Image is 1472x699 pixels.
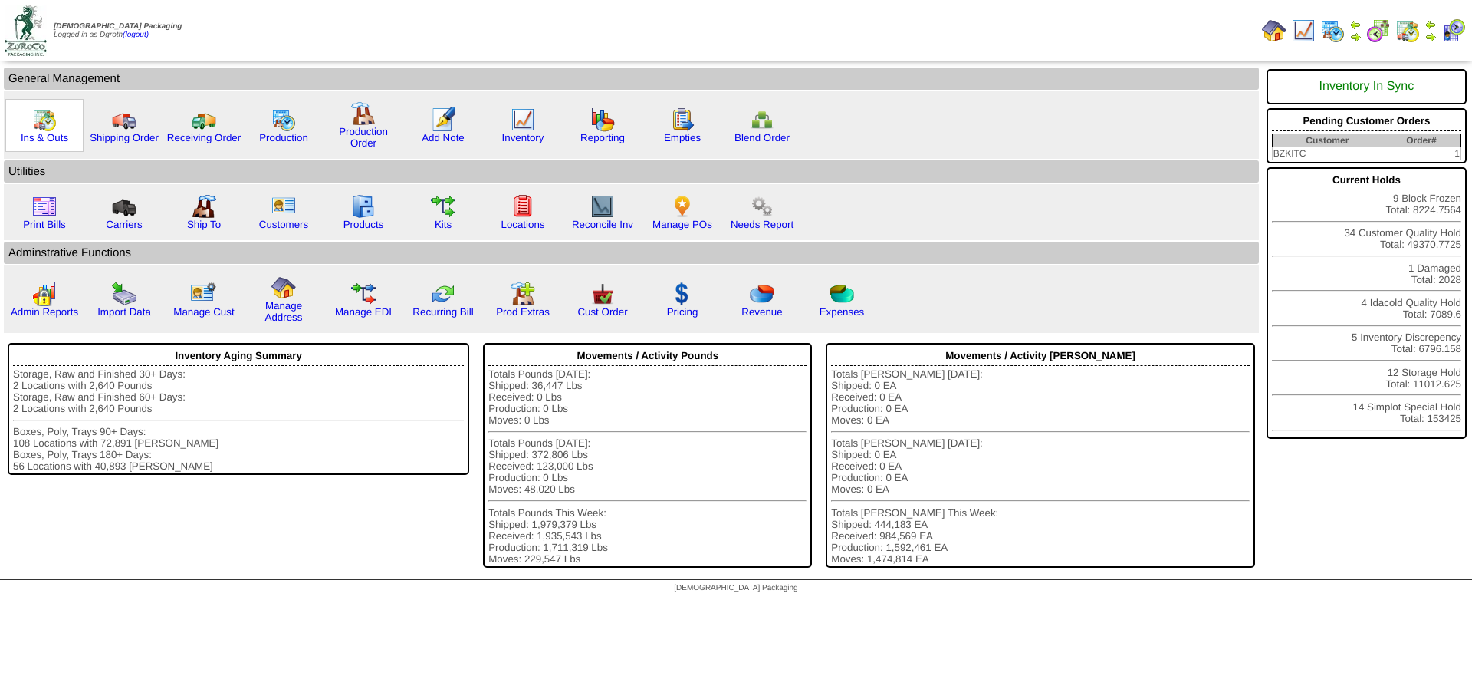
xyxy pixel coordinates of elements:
[11,306,78,318] a: Admin Reports
[750,194,774,219] img: workflow.png
[435,219,452,230] a: Kits
[1272,72,1461,101] div: Inventory In Sync
[488,368,807,565] div: Totals Pounds [DATE]: Shipped: 36,447 Lbs Received: 0 Lbs Production: 0 Lbs Moves: 0 Lbs Totals P...
[1349,18,1362,31] img: arrowleft.gif
[265,300,303,323] a: Manage Address
[112,107,136,132] img: truck.gif
[90,132,159,143] a: Shipping Order
[112,194,136,219] img: truck3.gif
[97,306,151,318] a: Import Data
[750,107,774,132] img: network.png
[343,219,384,230] a: Products
[590,282,615,306] img: cust_order.png
[670,107,695,132] img: workorder.gif
[4,160,1259,183] td: Utilities
[734,132,790,143] a: Blend Order
[502,132,544,143] a: Inventory
[1272,170,1461,190] div: Current Holds
[431,194,455,219] img: workflow.gif
[511,194,535,219] img: locations.gif
[488,346,807,366] div: Movements / Activity Pounds
[652,219,712,230] a: Manage POs
[32,282,57,306] img: graph2.png
[351,282,376,306] img: edi.gif
[32,107,57,132] img: calendarinout.gif
[259,132,308,143] a: Production
[501,219,544,230] a: Locations
[511,282,535,306] img: prodextras.gif
[667,306,698,318] a: Pricing
[590,194,615,219] img: line_graph2.gif
[1349,31,1362,43] img: arrowright.gif
[831,346,1250,366] div: Movements / Activity [PERSON_NAME]
[1272,134,1382,147] th: Customer
[271,275,296,300] img: home.gif
[1272,111,1461,131] div: Pending Customer Orders
[820,306,865,318] a: Expenses
[1382,134,1461,147] th: Order#
[830,282,854,306] img: pie_chart2.png
[670,194,695,219] img: po.png
[351,194,376,219] img: cabinet.gif
[271,194,296,219] img: customers.gif
[580,132,625,143] a: Reporting
[412,306,473,318] a: Recurring Bill
[731,219,793,230] a: Needs Report
[511,107,535,132] img: line_graph.gif
[670,282,695,306] img: dollar.gif
[1424,31,1437,43] img: arrowright.gif
[192,194,216,219] img: factory2.gif
[54,22,182,31] span: [DEMOGRAPHIC_DATA] Packaging
[190,282,219,306] img: managecust.png
[1366,18,1391,43] img: calendarblend.gif
[1320,18,1345,43] img: calendarprod.gif
[271,107,296,132] img: calendarprod.gif
[1395,18,1420,43] img: calendarinout.gif
[422,132,465,143] a: Add Note
[577,306,627,318] a: Cust Order
[21,132,68,143] a: Ins & Outs
[106,219,142,230] a: Carriers
[431,107,455,132] img: orders.gif
[23,219,66,230] a: Print Bills
[187,219,221,230] a: Ship To
[32,194,57,219] img: invoice2.gif
[572,219,633,230] a: Reconcile Inv
[1272,147,1382,160] td: BZKITC
[167,132,241,143] a: Receiving Order
[351,101,376,126] img: factory.gif
[335,306,392,318] a: Manage EDI
[259,219,308,230] a: Customers
[431,282,455,306] img: reconcile.gif
[339,126,388,149] a: Production Order
[1441,18,1466,43] img: calendarcustomer.gif
[5,5,47,56] img: zoroco-logo-small.webp
[1424,18,1437,31] img: arrowleft.gif
[54,22,182,39] span: Logged in as Dgroth
[13,368,464,472] div: Storage, Raw and Finished 30+ Days: 2 Locations with 2,640 Pounds Storage, Raw and Finished 60+ D...
[4,68,1259,90] td: General Management
[831,368,1250,565] div: Totals [PERSON_NAME] [DATE]: Shipped: 0 EA Received: 0 EA Production: 0 EA Moves: 0 EA Totals [PE...
[192,107,216,132] img: truck2.gif
[173,306,234,318] a: Manage Cust
[123,31,149,39] a: (logout)
[112,282,136,306] img: import.gif
[741,306,782,318] a: Revenue
[13,346,464,366] div: Inventory Aging Summary
[664,132,701,143] a: Empties
[1382,147,1461,160] td: 1
[496,306,550,318] a: Prod Extras
[590,107,615,132] img: graph.gif
[1267,167,1467,439] div: 9 Block Frozen Total: 8224.7564 34 Customer Quality Hold Total: 49370.7725 1 Damaged Total: 2028 ...
[4,242,1259,264] td: Adminstrative Functions
[1262,18,1286,43] img: home.gif
[750,282,774,306] img: pie_chart.png
[674,584,797,592] span: [DEMOGRAPHIC_DATA] Packaging
[1291,18,1316,43] img: line_graph.gif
